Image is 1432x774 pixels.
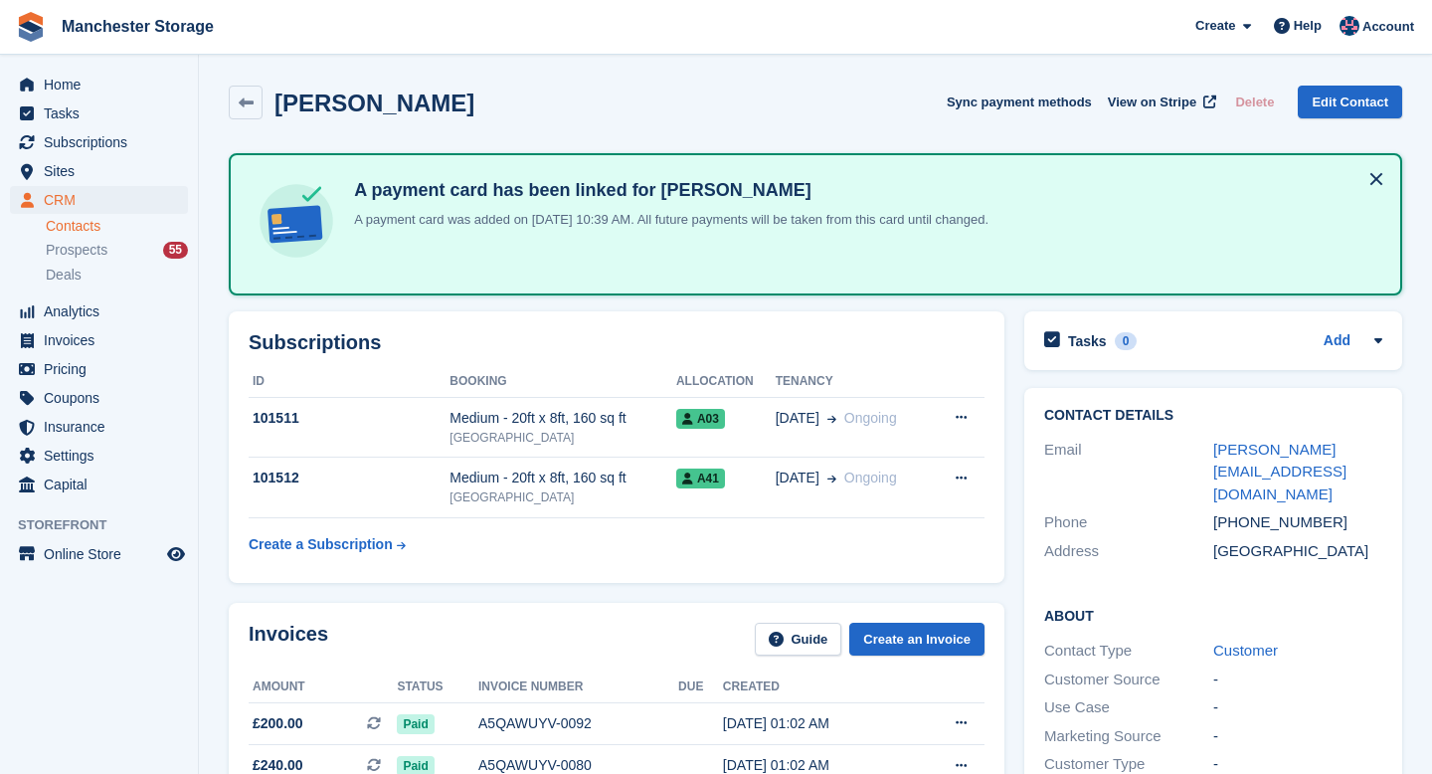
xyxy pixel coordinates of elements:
a: menu [10,186,188,214]
span: Home [44,71,163,98]
span: [DATE] [776,408,819,429]
a: menu [10,157,188,185]
a: menu [10,471,188,498]
span: A41 [676,469,725,488]
div: Address [1044,540,1213,563]
span: Account [1362,17,1414,37]
div: - [1213,696,1382,719]
span: Pricing [44,355,163,383]
span: Invoices [44,326,163,354]
th: Tenancy [776,366,932,398]
span: Sites [44,157,163,185]
a: menu [10,355,188,383]
span: Paid [397,714,434,734]
span: Create [1195,16,1235,36]
span: Deals [46,266,82,285]
div: 0 [1115,332,1138,350]
span: Online Store [44,540,163,568]
a: Edit Contact [1298,86,1402,118]
button: Delete [1227,86,1282,118]
div: Marketing Source [1044,725,1213,748]
th: Amount [249,672,397,703]
div: - [1213,669,1382,691]
a: Prospects 55 [46,240,188,261]
th: Due [678,672,723,703]
span: Tasks [44,99,163,127]
h2: About [1044,605,1382,625]
img: card-linked-ebf98d0992dc2aeb22e95c0e3c79077019eb2392cfd83c6a337811c24bc77127.svg [255,179,338,263]
a: Manchester Storage [54,10,222,43]
th: ID [249,366,449,398]
div: [GEOGRAPHIC_DATA] [449,429,676,447]
span: Coupons [44,384,163,412]
h2: Tasks [1068,332,1107,350]
div: 55 [163,242,188,259]
span: [DATE] [776,468,819,488]
th: Allocation [676,366,776,398]
span: A03 [676,409,725,429]
div: Use Case [1044,696,1213,719]
a: Deals [46,265,188,286]
div: Email [1044,439,1213,506]
span: Insurance [44,413,163,441]
div: Medium - 20ft x 8ft, 160 sq ft [449,468,676,488]
span: View on Stripe [1108,93,1196,112]
span: Help [1294,16,1322,36]
a: menu [10,326,188,354]
div: - [1213,725,1382,748]
a: menu [10,71,188,98]
span: Prospects [46,241,107,260]
span: Settings [44,442,163,470]
span: Subscriptions [44,128,163,156]
span: Ongoing [844,410,897,426]
h2: [PERSON_NAME] [274,90,474,116]
th: Status [397,672,478,703]
a: menu [10,99,188,127]
a: Add [1324,330,1350,353]
a: menu [10,128,188,156]
div: [GEOGRAPHIC_DATA] [1213,540,1382,563]
span: CRM [44,186,163,214]
span: Storefront [18,515,198,535]
div: 101511 [249,408,449,429]
th: Invoice number [478,672,678,703]
div: Contact Type [1044,640,1213,663]
div: Medium - 20ft x 8ft, 160 sq ft [449,408,676,429]
a: menu [10,442,188,470]
a: Customer [1213,642,1278,659]
th: Booking [449,366,676,398]
div: [PHONE_NUMBER] [1213,511,1382,534]
span: Analytics [44,297,163,325]
span: Capital [44,471,163,498]
th: Created [723,672,911,703]
a: menu [10,297,188,325]
a: Guide [755,623,842,656]
span: Ongoing [844,470,897,485]
h2: Contact Details [1044,408,1382,424]
a: Create an Invoice [849,623,984,656]
div: A5QAWUYV-0092 [478,713,678,734]
a: View on Stripe [1100,86,1220,118]
a: Create a Subscription [249,526,406,563]
div: [GEOGRAPHIC_DATA] [449,488,676,506]
a: menu [10,413,188,441]
p: A payment card was added on [DATE] 10:39 AM. All future payments will be taken from this card unt... [346,210,988,230]
h2: Invoices [249,623,328,656]
span: £200.00 [253,713,303,734]
a: Contacts [46,217,188,236]
div: Customer Source [1044,669,1213,691]
div: 101512 [249,468,449,488]
div: Phone [1044,511,1213,534]
a: Preview store [164,542,188,566]
button: Sync payment methods [947,86,1092,118]
img: stora-icon-8386f47178a22dfd0bd8f6a31ec36ba5ce8667c1dd55bd0f319d3a0aa187defe.svg [16,12,46,42]
div: [DATE] 01:02 AM [723,713,911,734]
a: menu [10,540,188,568]
a: menu [10,384,188,412]
a: [PERSON_NAME][EMAIL_ADDRESS][DOMAIN_NAME] [1213,441,1346,502]
h4: A payment card has been linked for [PERSON_NAME] [346,179,988,202]
h2: Subscriptions [249,331,984,354]
div: Create a Subscription [249,534,393,555]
